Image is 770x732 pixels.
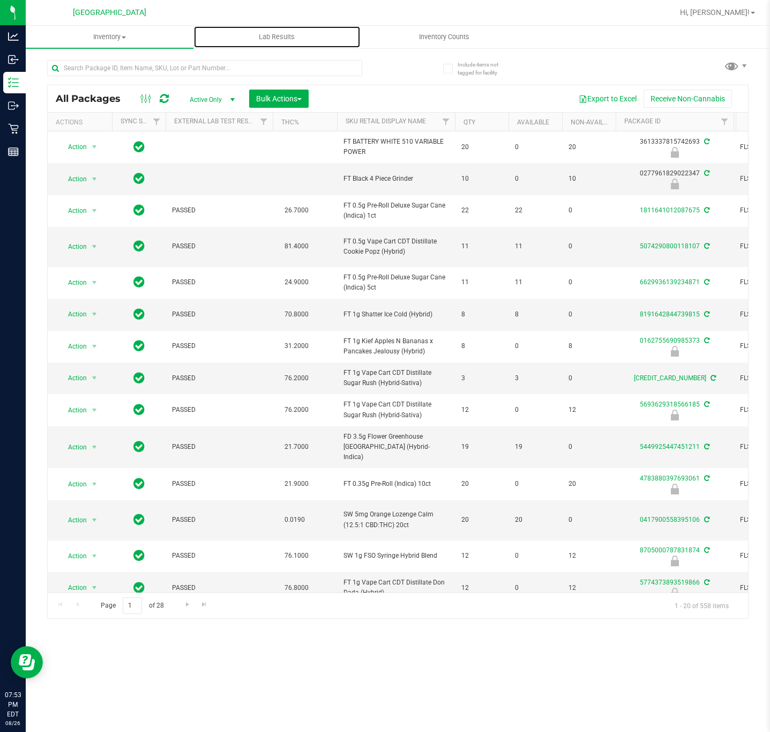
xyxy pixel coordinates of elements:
[461,373,502,383] span: 3
[569,405,609,415] span: 12
[58,239,87,254] span: Action
[569,373,609,383] span: 0
[133,275,145,290] span: In Sync
[244,32,309,42] span: Lab Results
[58,513,87,528] span: Action
[569,341,609,351] span: 8
[346,117,426,125] a: Sku Retail Display Name
[461,241,502,252] span: 11
[58,371,87,386] span: Action
[249,90,309,108] button: Bulk Actions
[572,90,644,108] button: Export to Excel
[256,94,302,103] span: Bulk Actions
[461,205,502,216] span: 22
[614,147,735,158] div: Newly Received
[571,119,618,126] a: Non-Available
[8,31,19,42] inline-svg: Analytics
[58,403,87,418] span: Action
[88,307,101,322] span: select
[515,373,556,383] span: 3
[343,400,448,420] span: FT 1g Vape Cart CDT Distillate Sugar Rush (Hybrid-Sativa)
[121,117,162,125] a: Sync Status
[172,405,266,415] span: PASSED
[515,205,556,216] span: 22
[279,476,314,492] span: 21.9000
[515,277,556,287] span: 11
[56,119,108,126] div: Actions
[58,440,87,455] span: Action
[172,515,266,525] span: PASSED
[461,442,502,452] span: 19
[58,203,87,218] span: Action
[640,579,700,586] a: 5774373893519866
[461,174,502,184] span: 10
[461,142,502,152] span: 20
[515,309,556,320] span: 8
[279,307,314,322] span: 70.8000
[614,588,735,598] div: Newly Received
[569,442,609,452] span: 0
[279,371,314,386] span: 76.2000
[361,26,528,48] a: Inventory Counts
[8,123,19,134] inline-svg: Retail
[279,548,314,564] span: 76.1000
[461,479,502,489] span: 20
[569,142,609,152] span: 20
[133,239,145,254] span: In Sync
[172,309,266,320] span: PASSED
[343,551,448,561] span: SW 1g FSO Syringe Hybrid Blend
[461,309,502,320] span: 8
[193,26,361,48] a: Lab Results
[515,341,556,351] span: 0
[88,371,101,386] span: select
[133,548,145,563] span: In Sync
[614,484,735,494] div: Newly Received
[461,405,502,415] span: 12
[343,432,448,463] span: FD 3.5g Flower Greenhouse [GEOGRAPHIC_DATA] (Hybrid-Indica)
[515,142,556,152] span: 0
[56,93,131,105] span: All Packages
[133,307,145,322] span: In Sync
[634,374,706,382] a: [CREDIT_CARD_NUMBER]
[88,203,101,218] span: select
[133,371,145,386] span: In Sync
[343,509,448,530] span: SW 5mg Orange Lozenge Calm (12.5:1 CBD:THC) 20ct
[458,61,511,77] span: Include items not tagged for facility
[343,336,448,357] span: FT 1g Kief Apples N Bananas x Pancakes Jealousy (Hybrid)
[702,546,709,554] span: Sync from Compliance System
[58,139,87,154] span: Action
[133,476,145,491] span: In Sync
[255,113,273,131] a: Filter
[11,646,43,678] iframe: Resource center
[405,32,484,42] span: Inventory Counts
[123,597,142,614] input: 1
[640,401,700,408] a: 5693629318566185
[343,174,448,184] span: FT Black 4 Piece Grinder
[464,119,475,126] a: Qty
[702,401,709,408] span: Sync from Compliance System
[461,551,502,561] span: 12
[461,341,502,351] span: 8
[515,551,556,561] span: 0
[133,171,145,186] span: In Sync
[88,275,101,290] span: select
[614,346,735,357] div: Newly Received
[515,479,556,489] span: 0
[640,516,700,523] a: 0417900558395106
[461,583,502,593] span: 12
[515,515,556,525] span: 20
[644,90,732,108] button: Receive Non-Cannabis
[569,205,609,216] span: 0
[702,278,709,286] span: Sync from Compliance System
[88,513,101,528] span: select
[680,8,750,17] span: Hi, [PERSON_NAME]!
[343,236,448,257] span: FT 0.5g Vape Cart CDT Distillate Cookie Popz (Hybrid)
[515,241,556,252] span: 11
[279,275,314,290] span: 24.9000
[180,597,195,612] a: Go to the next page
[640,546,700,554] a: 8705000787831874
[343,272,448,293] span: FT 0.5g Pre-Roll Deluxe Sugar Cane (Indica) 5ct
[702,242,709,250] span: Sync from Compliance System
[569,583,609,593] span: 12
[709,374,716,382] span: Sync from Compliance System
